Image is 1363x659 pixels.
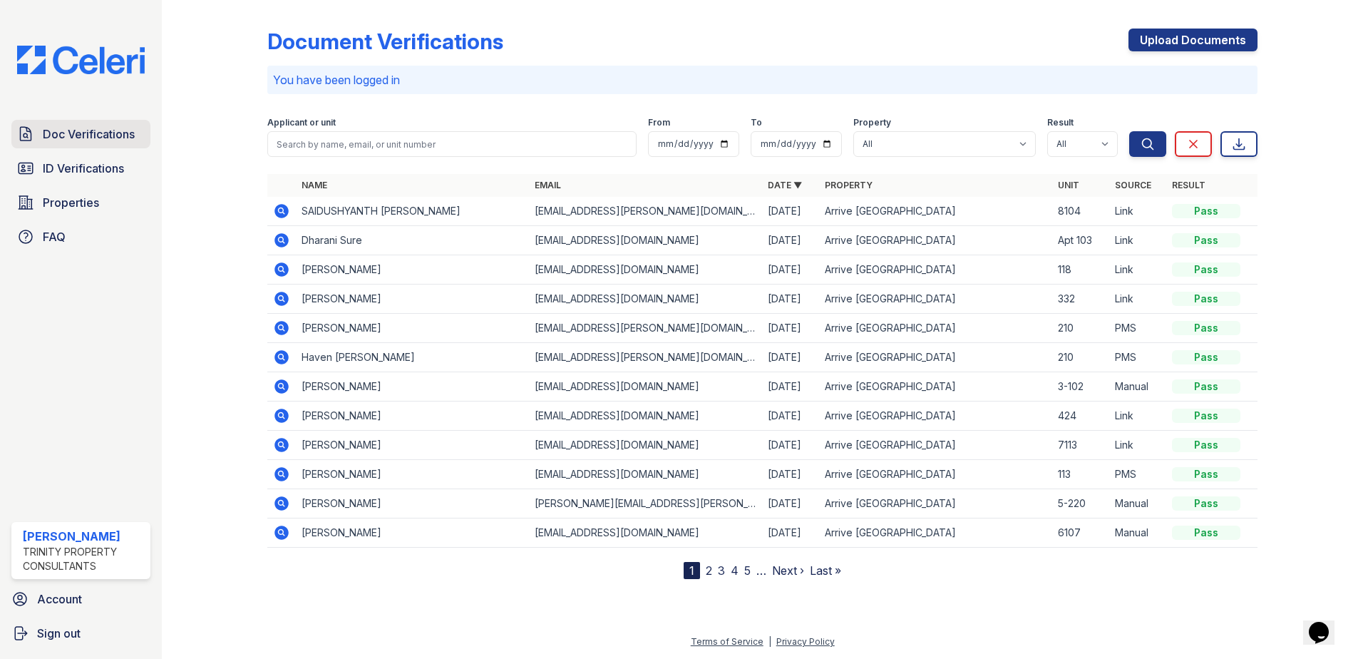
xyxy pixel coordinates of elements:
[296,314,529,343] td: [PERSON_NAME]
[1047,117,1074,128] label: Result
[819,518,1052,548] td: Arrive [GEOGRAPHIC_DATA]
[43,194,99,211] span: Properties
[1172,350,1240,364] div: Pass
[296,431,529,460] td: [PERSON_NAME]
[267,131,637,157] input: Search by name, email, or unit number
[535,180,561,190] a: Email
[529,518,762,548] td: [EMAIL_ADDRESS][DOMAIN_NAME]
[819,197,1052,226] td: Arrive [GEOGRAPHIC_DATA]
[43,126,135,143] span: Doc Verifications
[1128,29,1257,51] a: Upload Documents
[296,460,529,489] td: [PERSON_NAME]
[267,117,336,128] label: Applicant or unit
[1172,379,1240,394] div: Pass
[296,518,529,548] td: [PERSON_NAME]
[1052,285,1109,314] td: 332
[1052,343,1109,372] td: 210
[11,154,150,183] a: ID Verifications
[819,431,1052,460] td: Arrive [GEOGRAPHIC_DATA]
[762,197,819,226] td: [DATE]
[1115,180,1151,190] a: Source
[1052,489,1109,518] td: 5-220
[691,636,763,647] a: Terms of Service
[302,180,327,190] a: Name
[6,585,156,613] a: Account
[1109,489,1166,518] td: Manual
[6,619,156,648] a: Sign out
[762,460,819,489] td: [DATE]
[296,197,529,226] td: SAIDUSHYANTH [PERSON_NAME]
[810,563,841,578] a: Last »
[1052,518,1109,548] td: 6107
[296,402,529,431] td: [PERSON_NAME]
[1052,226,1109,255] td: Apt 103
[1109,518,1166,548] td: Manual
[768,180,802,190] a: Date ▼
[1172,292,1240,306] div: Pass
[762,314,819,343] td: [DATE]
[751,117,762,128] label: To
[11,188,150,217] a: Properties
[1172,438,1240,452] div: Pass
[819,460,1052,489] td: Arrive [GEOGRAPHIC_DATA]
[762,255,819,285] td: [DATE]
[762,431,819,460] td: [DATE]
[1052,402,1109,431] td: 424
[1172,526,1240,540] div: Pass
[23,545,145,573] div: Trinity Property Consultants
[529,285,762,314] td: [EMAIL_ADDRESS][DOMAIN_NAME]
[267,29,503,54] div: Document Verifications
[11,120,150,148] a: Doc Verifications
[1172,204,1240,218] div: Pass
[684,562,700,579] div: 1
[43,160,124,177] span: ID Verifications
[1109,402,1166,431] td: Link
[37,625,81,642] span: Sign out
[819,402,1052,431] td: Arrive [GEOGRAPHIC_DATA]
[1172,496,1240,511] div: Pass
[718,563,725,578] a: 3
[776,636,835,647] a: Privacy Policy
[1172,409,1240,423] div: Pass
[529,372,762,402] td: [EMAIL_ADDRESS][DOMAIN_NAME]
[731,563,739,578] a: 4
[296,372,529,402] td: [PERSON_NAME]
[762,343,819,372] td: [DATE]
[819,489,1052,518] td: Arrive [GEOGRAPHIC_DATA]
[529,255,762,285] td: [EMAIL_ADDRESS][DOMAIN_NAME]
[762,372,819,402] td: [DATE]
[756,562,766,579] span: …
[706,563,712,578] a: 2
[1109,226,1166,255] td: Link
[772,563,804,578] a: Next ›
[1303,602,1349,645] iframe: chat widget
[762,402,819,431] td: [DATE]
[529,431,762,460] td: [EMAIL_ADDRESS][DOMAIN_NAME]
[1109,343,1166,372] td: PMS
[529,402,762,431] td: [EMAIL_ADDRESS][DOMAIN_NAME]
[1172,321,1240,335] div: Pass
[1109,460,1166,489] td: PMS
[529,197,762,226] td: [EMAIL_ADDRESS][PERSON_NAME][DOMAIN_NAME]
[1109,431,1166,460] td: Link
[1052,460,1109,489] td: 113
[1052,255,1109,285] td: 118
[1109,255,1166,285] td: Link
[296,226,529,255] td: Dharani Sure
[529,489,762,518] td: [PERSON_NAME][EMAIL_ADDRESS][PERSON_NAME][DOMAIN_NAME]
[819,372,1052,402] td: Arrive [GEOGRAPHIC_DATA]
[6,46,156,74] img: CE_Logo_Blue-a8612792a0a2168367f1c8372b55b34899dd931a85d93a1a3d3e32e68fde9ad4.png
[1172,180,1205,190] a: Result
[529,314,762,343] td: [EMAIL_ADDRESS][PERSON_NAME][DOMAIN_NAME]
[744,563,751,578] a: 5
[819,343,1052,372] td: Arrive [GEOGRAPHIC_DATA]
[1172,467,1240,481] div: Pass
[825,180,873,190] a: Property
[1109,314,1166,343] td: PMS
[1109,197,1166,226] td: Link
[43,228,66,245] span: FAQ
[762,285,819,314] td: [DATE]
[11,223,150,251] a: FAQ
[768,636,771,647] div: |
